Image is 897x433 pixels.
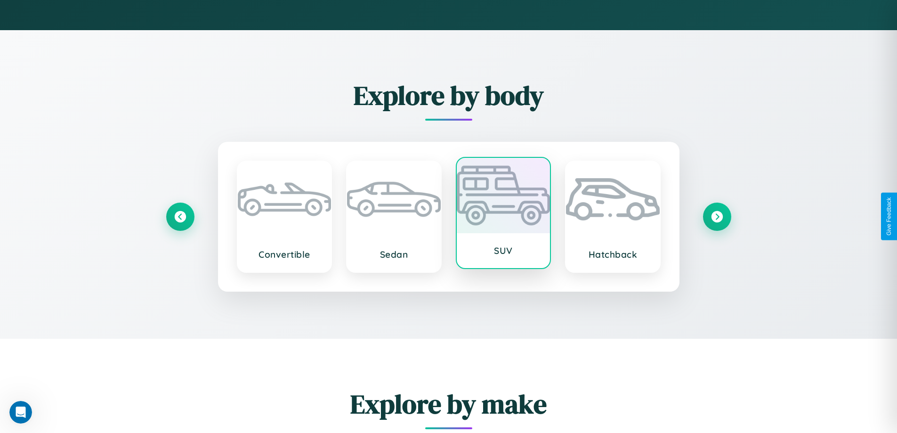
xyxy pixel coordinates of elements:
[247,249,322,260] h3: Convertible
[166,77,731,114] h2: Explore by body
[9,401,32,424] iframe: Intercom live chat
[166,386,731,422] h2: Explore by make
[466,245,541,256] h3: SUV
[575,249,650,260] h3: Hatchback
[886,197,892,236] div: Give Feedback
[356,249,431,260] h3: Sedan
